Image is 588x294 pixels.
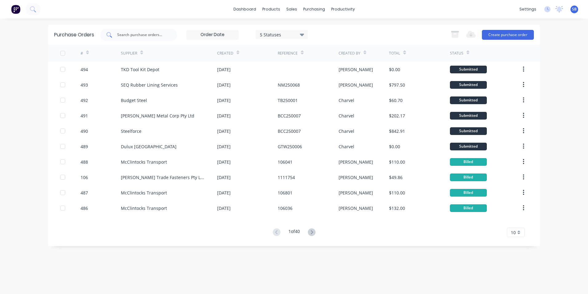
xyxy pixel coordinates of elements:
[389,143,400,150] div: $0.00
[121,128,141,134] div: Steelforce
[81,51,83,56] div: #
[278,128,301,134] div: BCC250007
[54,31,94,39] div: Purchase Orders
[217,112,231,119] div: [DATE]
[339,205,373,211] div: [PERSON_NAME]
[81,112,88,119] div: 491
[389,128,405,134] div: $842.91
[278,112,301,119] div: BCC250007
[450,81,487,89] div: Submitted
[81,174,88,181] div: 106
[217,128,231,134] div: [DATE]
[339,159,373,165] div: [PERSON_NAME]
[283,5,300,14] div: sales
[389,51,400,56] div: Total
[572,6,577,12] span: SB
[217,97,231,104] div: [DATE]
[278,159,292,165] div: 106041
[121,82,178,88] div: SEQ Rubber Lining Services
[217,51,233,56] div: Created
[516,5,539,14] div: settings
[81,205,88,211] div: 486
[121,51,137,56] div: Supplier
[81,143,88,150] div: 489
[389,190,405,196] div: $110.00
[450,143,487,150] div: Submitted
[121,205,167,211] div: McClintocks Transport
[482,30,534,40] button: Create purchase order
[339,143,354,150] div: Charvel
[339,82,373,88] div: [PERSON_NAME]
[230,5,259,14] a: dashboard
[260,31,304,38] div: 5 Statuses
[121,159,167,165] div: McClintocks Transport
[450,127,487,135] div: Submitted
[278,51,298,56] div: Reference
[450,189,487,197] div: Billed
[389,112,405,119] div: $202.17
[121,66,159,73] div: TKD Tool Kit Depot
[450,204,487,212] div: Billed
[81,190,88,196] div: 487
[81,66,88,73] div: 494
[450,66,487,73] div: Submitted
[81,128,88,134] div: 490
[389,159,405,165] div: $110.00
[278,174,295,181] div: 1111754
[389,82,405,88] div: $797.50
[217,82,231,88] div: [DATE]
[81,82,88,88] div: 493
[217,174,231,181] div: [DATE]
[121,97,147,104] div: Budget Steel
[339,128,354,134] div: Charvel
[339,51,360,56] div: Created By
[121,174,205,181] div: [PERSON_NAME] Trade Fasteners Pty Ltd
[450,51,463,56] div: Status
[187,30,238,39] input: Order Date
[11,5,20,14] img: Factory
[450,158,487,166] div: Billed
[117,32,168,38] input: Search purchase orders...
[121,190,167,196] div: McClintocks Transport
[121,143,177,150] div: Dulux [GEOGRAPHIC_DATA]
[339,66,373,73] div: [PERSON_NAME]
[278,190,292,196] div: 106801
[339,97,354,104] div: Charvel
[328,5,358,14] div: productivity
[217,66,231,73] div: [DATE]
[300,5,328,14] div: purchasing
[81,97,88,104] div: 492
[217,205,231,211] div: [DATE]
[339,112,354,119] div: Charvel
[217,190,231,196] div: [DATE]
[339,174,373,181] div: [PERSON_NAME]
[389,205,405,211] div: $132.00
[450,112,487,120] div: Submitted
[121,112,194,119] div: [PERSON_NAME] Metal Corp Pty Ltd
[217,143,231,150] div: [DATE]
[339,190,373,196] div: [PERSON_NAME]
[217,159,231,165] div: [DATE]
[278,97,298,104] div: TB250001
[259,5,283,14] div: products
[389,66,400,73] div: $0.00
[450,96,487,104] div: Submitted
[81,159,88,165] div: 488
[450,174,487,181] div: Billed
[278,143,302,150] div: GTW250006
[278,82,300,88] div: NM250068
[278,205,292,211] div: 106036
[389,174,403,181] div: $49.86
[511,229,516,236] span: 10
[389,97,403,104] div: $60.70
[288,228,300,237] div: 1 of 40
